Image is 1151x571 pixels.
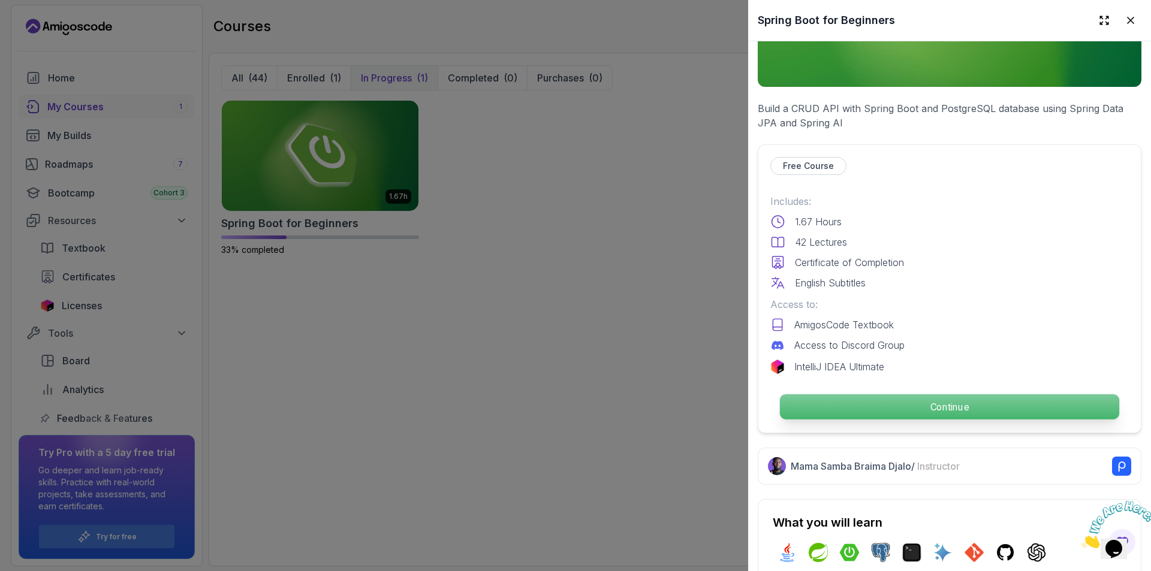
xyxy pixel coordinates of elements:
p: 42 Lectures [795,235,847,249]
h2: What you will learn [773,514,1126,531]
img: Nelson Djalo [768,457,786,475]
img: ai logo [933,543,953,562]
p: AmigosCode Textbook [794,318,894,332]
p: Certificate of Completion [795,255,904,270]
img: jetbrains logo [770,359,785,374]
p: Includes: [770,194,1129,209]
p: English Subtitles [795,276,866,290]
img: terminal logo [902,543,921,562]
p: Access to: [770,297,1129,312]
img: spring logo [809,543,828,562]
img: git logo [965,543,984,562]
iframe: chat widget [1077,496,1151,553]
p: Build a CRUD API with Spring Boot and PostgreSQL database using Spring Data JPA and Spring AI [758,101,1141,130]
span: Instructor [917,460,960,472]
p: IntelliJ IDEA Ultimate [794,359,884,374]
img: spring-boot logo [840,543,859,562]
button: Continue [779,394,1120,420]
img: Chat attention grabber [5,5,79,52]
img: postgres logo [871,543,890,562]
img: chatgpt logo [1027,543,1046,562]
p: Mama Samba Braima Djalo / [791,459,960,473]
h2: Spring Boot for Beginners [758,12,895,29]
p: Access to Discord Group [794,338,905,352]
img: java logo [778,543,797,562]
p: 1.67 Hours [795,214,842,229]
p: Free Course [783,160,834,172]
button: Expand drawer [1093,10,1115,31]
p: Continue [780,394,1119,419]
img: github logo [996,543,1015,562]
